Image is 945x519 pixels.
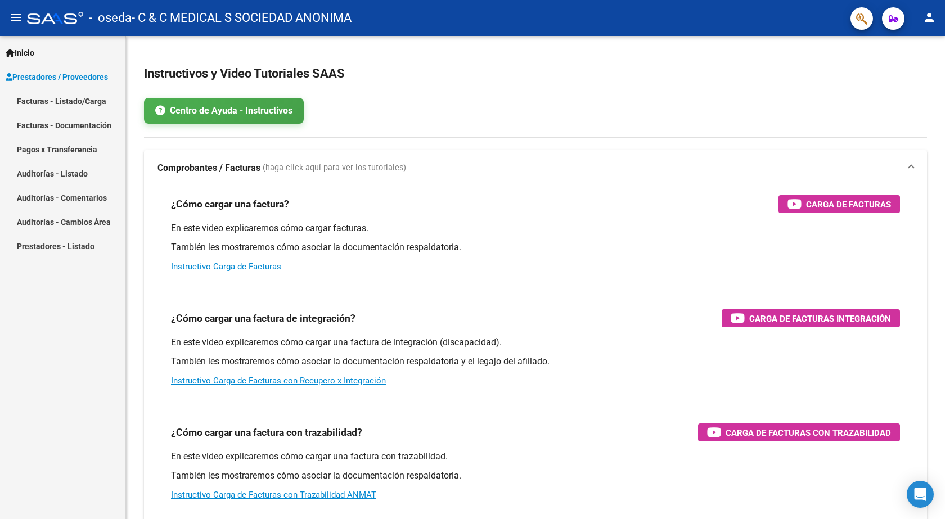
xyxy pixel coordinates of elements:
[144,98,304,124] a: Centro de Ayuda - Instructivos
[171,310,355,326] h3: ¿Cómo cargar una factura de integración?
[157,162,260,174] strong: Comprobantes / Facturas
[171,196,289,212] h3: ¿Cómo cargar una factura?
[171,425,362,440] h3: ¿Cómo cargar una factura con trazabilidad?
[132,6,352,30] span: - C & C MEDICAL S SOCIEDAD ANONIMA
[171,241,900,254] p: También les mostraremos cómo asociar la documentación respaldatoria.
[722,309,900,327] button: Carga de Facturas Integración
[171,222,900,234] p: En este video explicaremos cómo cargar facturas.
[6,71,108,83] span: Prestadores / Proveedores
[907,481,934,508] div: Open Intercom Messenger
[171,376,386,386] a: Instructivo Carga de Facturas con Recupero x Integración
[144,63,927,84] h2: Instructivos y Video Tutoriales SAAS
[171,470,900,482] p: También les mostraremos cómo asociar la documentación respaldatoria.
[171,261,281,272] a: Instructivo Carga de Facturas
[778,195,900,213] button: Carga de Facturas
[726,426,891,440] span: Carga de Facturas con Trazabilidad
[171,490,376,500] a: Instructivo Carga de Facturas con Trazabilidad ANMAT
[6,47,34,59] span: Inicio
[806,197,891,211] span: Carga de Facturas
[922,11,936,24] mat-icon: person
[698,423,900,441] button: Carga de Facturas con Trazabilidad
[263,162,406,174] span: (haga click aquí para ver los tutoriales)
[171,336,900,349] p: En este video explicaremos cómo cargar una factura de integración (discapacidad).
[89,6,132,30] span: - oseda
[171,450,900,463] p: En este video explicaremos cómo cargar una factura con trazabilidad.
[144,150,927,186] mat-expansion-panel-header: Comprobantes / Facturas (haga click aquí para ver los tutoriales)
[749,312,891,326] span: Carga de Facturas Integración
[9,11,22,24] mat-icon: menu
[171,355,900,368] p: También les mostraremos cómo asociar la documentación respaldatoria y el legajo del afiliado.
